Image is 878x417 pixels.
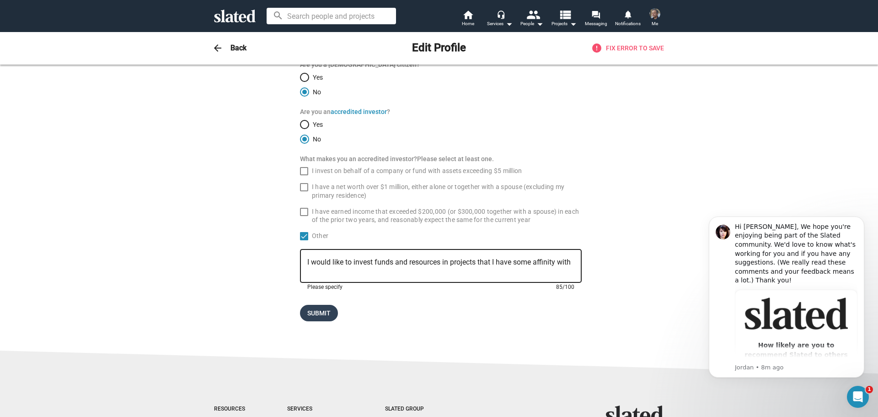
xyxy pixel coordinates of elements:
mat-hint: 85/100 [556,284,574,291]
iframe: Intercom notifications message [695,205,878,412]
span: Please select at least one. [417,155,494,162]
h2: Edit Profile [412,41,466,55]
div: Services [287,406,348,413]
span: Fix Error to save [591,43,664,54]
span: Notifications [615,18,641,29]
mat-hint: Please specify [307,284,343,291]
mat-icon: forum [591,10,600,19]
div: Services [487,18,513,29]
mat-icon: people [526,8,540,21]
mat-radio-group: Select an option [300,120,582,144]
button: Submit [300,305,338,321]
mat-icon: error [591,43,602,54]
button: Services [484,9,516,29]
h3: Back [230,43,246,53]
span: I have earned income that exceeded $200,000 (or $300,000 together with a spouse) in each of the p... [312,207,582,224]
button: People [516,9,548,29]
span: I invest on behalf of a company or fund with assets exceeding $5 million [312,167,522,175]
span: Messaging [585,18,607,29]
mat-icon: headset_mic [497,10,505,18]
a: accredited investor [331,108,387,115]
span: Home [462,18,474,29]
mat-icon: arrow_back [212,43,223,54]
mat-icon: arrow_drop_down [534,18,545,29]
a: Notifications [612,9,644,29]
button: Projects [548,9,580,29]
mat-radio-group: Select an option [300,73,582,97]
span: Other [312,232,328,240]
div: Slated Group [385,406,447,413]
p: Are you an ? [300,108,582,116]
a: Home [452,9,484,29]
span: No [309,135,321,143]
span: I have a net worth over $1 million, either alone or together with a spouse (excluding my primary ... [312,183,582,200]
mat-icon: notifications [623,10,632,18]
mat-icon: arrow_drop_down [503,18,514,29]
span: No [309,88,321,96]
mat-icon: home [462,9,473,20]
p: What makes you an accredited investor? [300,155,582,163]
div: Resources [214,406,251,413]
mat-icon: view_list [558,8,572,21]
span: Yes [309,121,323,128]
img: Harry Haroon [649,8,660,19]
button: Harry HaroonMe [644,6,666,30]
mat-icon: arrow_drop_down [567,18,578,29]
a: Messaging [580,9,612,29]
span: Projects [551,18,577,29]
span: Me [652,18,658,29]
div: People [520,18,543,29]
iframe: Intercom live chat [847,386,869,408]
input: Search people and projects [267,8,396,24]
p: Are you a [DEMOGRAPHIC_DATA] citizen? [300,60,582,69]
span: 1 [866,386,873,393]
span: Yes [309,74,323,81]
